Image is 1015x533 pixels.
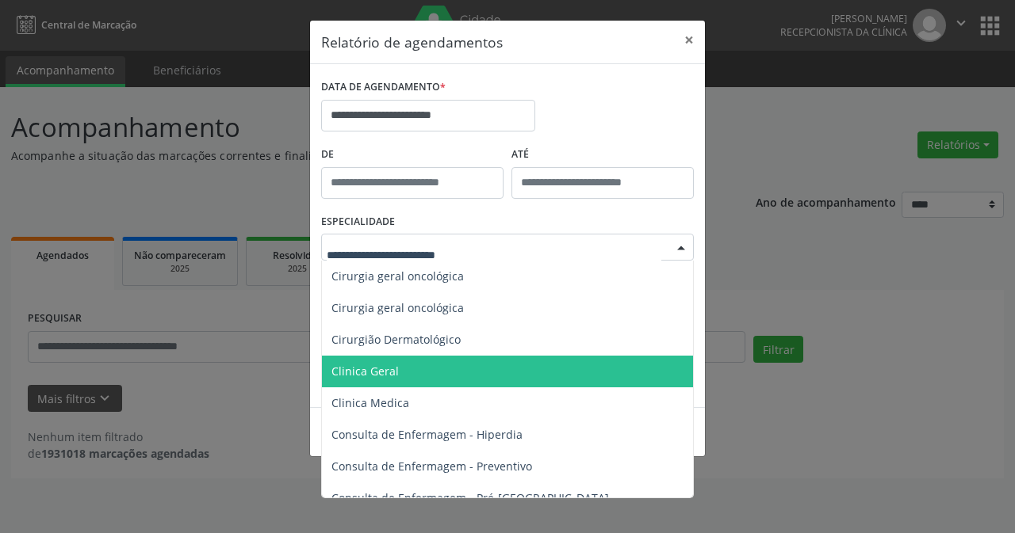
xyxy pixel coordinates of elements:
[331,268,464,284] span: Cirurgia geral oncológica
[511,143,694,167] label: ATÉ
[331,395,409,410] span: Clinica Medica
[331,459,532,474] span: Consulta de Enfermagem - Preventivo
[321,143,504,167] label: De
[673,21,705,59] button: Close
[331,332,461,347] span: Cirurgião Dermatológico
[321,75,446,100] label: DATA DE AGENDAMENTO
[321,32,503,52] h5: Relatório de agendamentos
[331,300,464,315] span: Cirurgia geral oncológica
[331,364,399,379] span: Clinica Geral
[331,427,523,442] span: Consulta de Enfermagem - Hiperdia
[331,490,609,505] span: Consulta de Enfermagem - Pré-[GEOGRAPHIC_DATA]
[321,210,395,234] label: ESPECIALIDADE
